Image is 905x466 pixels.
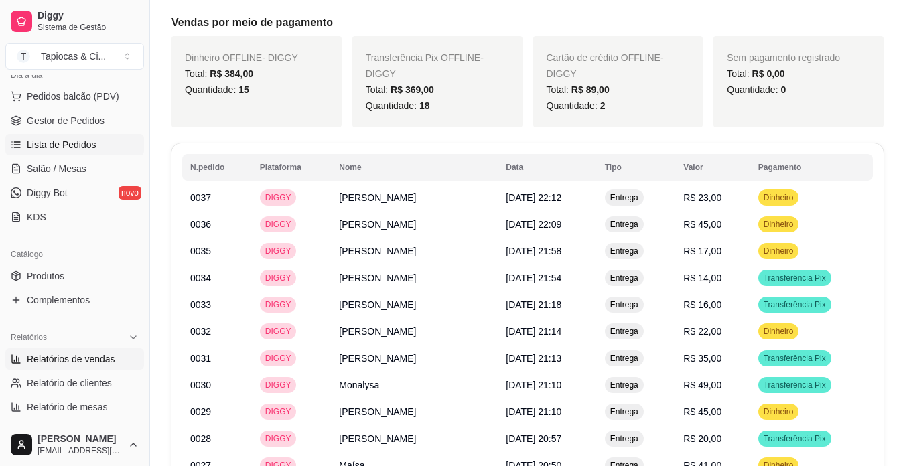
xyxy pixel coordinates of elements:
span: 0034 [190,273,211,283]
span: DIGGY [263,326,294,337]
span: [DATE] 20:57 [506,433,561,444]
h5: Vendas por meio de pagamento [171,15,884,31]
span: R$ 45,00 [683,219,721,230]
span: [DATE] 21:10 [506,380,561,390]
span: 15 [238,84,249,95]
span: [DATE] 21:10 [506,406,561,417]
th: Nome [331,154,498,181]
th: Data [498,154,596,181]
span: Dinheiro [761,406,796,417]
span: DIGGY [263,299,294,310]
td: [PERSON_NAME] [331,291,498,318]
span: R$ 17,00 [683,246,721,256]
span: R$ 89,00 [571,84,610,95]
span: R$ 14,00 [683,273,721,283]
span: Gestor de Pedidos [27,114,105,127]
span: [EMAIL_ADDRESS][DOMAIN_NAME] [38,445,123,456]
td: [PERSON_NAME] [331,345,498,372]
a: Complementos [5,289,144,311]
a: Relatório de clientes [5,372,144,394]
span: Dinheiro OFFLINE - DIGGY [185,52,298,63]
div: Catálogo [5,244,144,265]
span: Entrega [608,433,641,444]
span: Relatórios [11,332,47,343]
td: [PERSON_NAME] [331,318,498,345]
span: Transferência Pix [761,353,829,364]
span: R$ 384,00 [210,68,253,79]
span: 0036 [190,219,211,230]
span: R$ 49,00 [683,380,721,390]
span: Quantidade: [185,84,249,95]
span: R$ 35,00 [683,353,721,364]
span: Lista de Pedidos [27,138,96,151]
span: DIGGY [263,433,294,444]
a: Salão / Mesas [5,158,144,179]
span: 0037 [190,192,211,203]
th: Pagamento [750,154,873,181]
td: [PERSON_NAME] [331,238,498,264]
td: [PERSON_NAME] [331,398,498,425]
span: Complementos [27,293,90,307]
span: 0028 [190,433,211,444]
td: [PERSON_NAME] [331,184,498,211]
div: Dia a dia [5,64,144,86]
span: [DATE] 21:18 [506,299,561,310]
span: Sem pagamento registrado [727,52,840,63]
span: Sistema de Gestão [38,22,139,33]
span: Entrega [608,380,641,390]
td: [PERSON_NAME] [331,425,498,452]
span: Quantidade: [727,84,786,95]
span: [DATE] 21:54 [506,273,561,283]
div: Tapiocas & Ci ... [41,50,106,63]
span: Entrega [608,273,641,283]
span: Diggy [38,10,139,22]
th: Tipo [597,154,676,181]
span: [DATE] 21:14 [506,326,561,337]
span: Pedidos balcão (PDV) [27,90,119,103]
a: Lista de Pedidos [5,134,144,155]
span: R$ 22,00 [683,326,721,337]
span: R$ 0,00 [752,68,785,79]
span: Quantidade: [547,100,606,111]
span: R$ 20,00 [683,433,721,444]
span: Entrega [608,353,641,364]
td: [PERSON_NAME] [331,211,498,238]
span: Relatórios de vendas [27,352,115,366]
span: 0030 [190,380,211,390]
span: Produtos [27,269,64,283]
span: Cartão de crédito OFFLINE - DIGGY [547,52,664,79]
span: DIGGY [263,192,294,203]
span: [PERSON_NAME] [38,433,123,445]
span: 2 [600,100,606,111]
span: Entrega [608,299,641,310]
span: Entrega [608,406,641,417]
span: 0 [780,84,786,95]
th: Valor [675,154,750,181]
span: DIGGY [263,406,294,417]
span: Dinheiro [761,219,796,230]
button: Pedidos balcão (PDV) [5,86,144,107]
span: Dinheiro [761,326,796,337]
span: DIGGY [263,273,294,283]
span: Entrega [608,246,641,256]
span: R$ 369,00 [391,84,434,95]
span: Salão / Mesas [27,162,86,175]
a: Relatório de fidelidadenovo [5,420,144,442]
span: Entrega [608,219,641,230]
span: 0029 [190,406,211,417]
span: Total: [185,68,253,79]
span: [DATE] 22:09 [506,219,561,230]
th: N.pedido [182,154,252,181]
a: Relatórios de vendas [5,348,144,370]
a: Produtos [5,265,144,287]
span: Total: [727,68,784,79]
span: DIGGY [263,246,294,256]
span: Entrega [608,326,641,337]
span: Transferência Pix [761,433,829,444]
a: DiggySistema de Gestão [5,5,144,37]
span: Transferência Pix [761,380,829,390]
span: Entrega [608,192,641,203]
span: R$ 16,00 [683,299,721,310]
span: T [17,50,30,63]
td: Monalysa [331,372,498,398]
